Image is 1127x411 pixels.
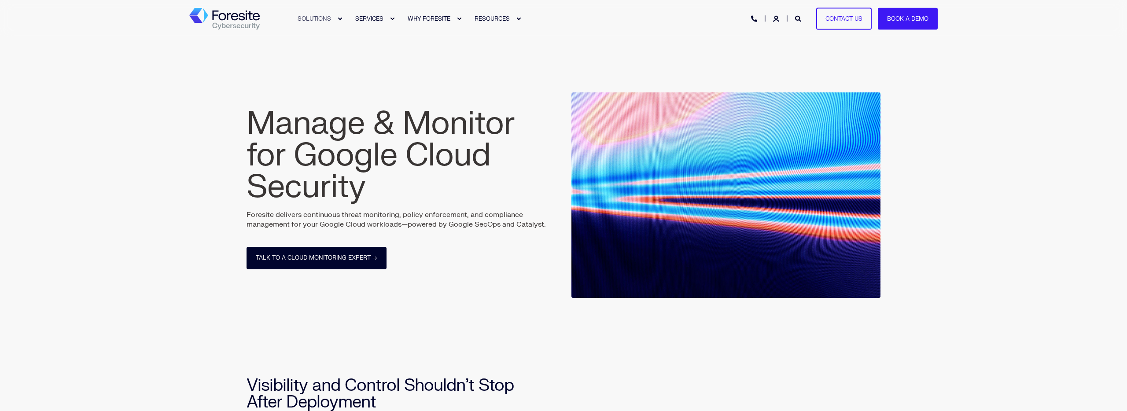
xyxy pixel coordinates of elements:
div: Expand RESOURCES [516,16,521,22]
a: Back to Home [189,8,260,30]
h2: Visibility and Control Shouldn’t Stop After Deployment [247,377,541,411]
img: Foresite logo, a hexagon shape of blues with a directional arrow to the right hand side, and the ... [189,8,260,30]
span: WHY FORESITE [408,15,450,22]
h1: Manage & Monitor for Google Cloud Security [247,108,556,203]
span: RESOURCES [475,15,510,22]
a: Talk to a Cloud Monitoring Expert → [247,247,387,269]
a: Login [773,15,781,22]
div: Expand SERVICES [390,16,395,22]
img: Abstract image of navy, bright blue and orange [571,92,880,298]
p: Foresite delivers continuous threat monitoring, policy enforcement, and compliance management for... [247,210,556,229]
a: Book a Demo [878,7,938,30]
a: Contact Us [816,7,872,30]
div: Expand WHY FORESITE [457,16,462,22]
span: SOLUTIONS [298,15,331,22]
a: Open Search [795,15,803,22]
div: Expand SOLUTIONS [337,16,343,22]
